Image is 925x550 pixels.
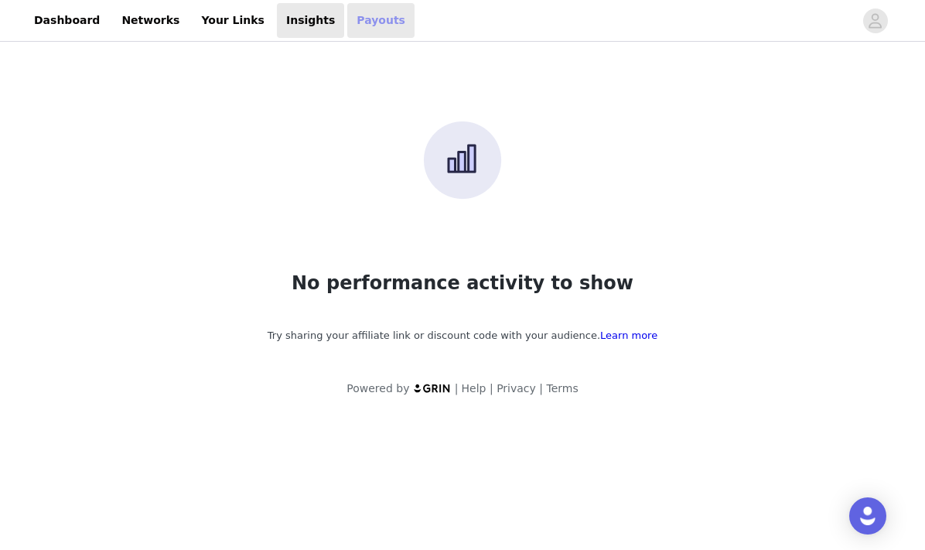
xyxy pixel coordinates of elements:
a: Payouts [347,3,415,38]
img: logo [413,383,452,393]
span: | [539,382,543,395]
span: | [490,382,493,395]
a: Terms [546,382,578,395]
a: Dashboard [25,3,109,38]
span: Powered by [346,382,409,395]
a: Your Links [192,3,274,38]
a: Insights [277,3,344,38]
img: No performance activity to show [424,121,502,200]
div: avatar [868,9,882,33]
a: Privacy [497,382,536,395]
span: | [455,382,459,395]
a: Learn more [600,330,657,341]
p: Try sharing your affiliate link or discount code with your audience. [268,328,657,343]
h1: No performance activity to show [292,269,633,297]
a: Networks [112,3,189,38]
a: Help [462,382,486,395]
div: Open Intercom Messenger [849,497,886,535]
